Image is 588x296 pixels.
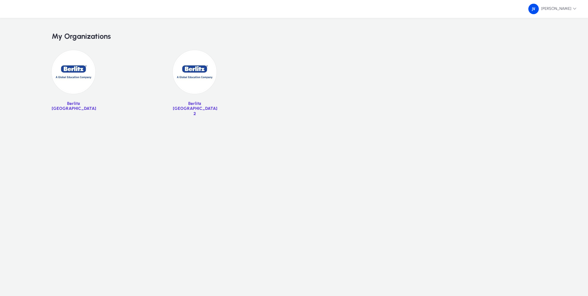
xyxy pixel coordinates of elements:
img: 34.jpg [52,50,95,94]
h2: My Organizations [52,32,536,41]
span: [PERSON_NAME] [528,4,577,14]
img: 162.png [528,4,539,14]
p: Berlitz [GEOGRAPHIC_DATA] [52,101,95,111]
a: Berlitz [GEOGRAPHIC_DATA] [52,50,95,121]
img: 39.jpg [173,50,217,94]
button: [PERSON_NAME] [523,3,582,14]
p: Berlitz [GEOGRAPHIC_DATA] 2 [173,101,217,117]
a: Berlitz [GEOGRAPHIC_DATA] 2 [173,50,217,121]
